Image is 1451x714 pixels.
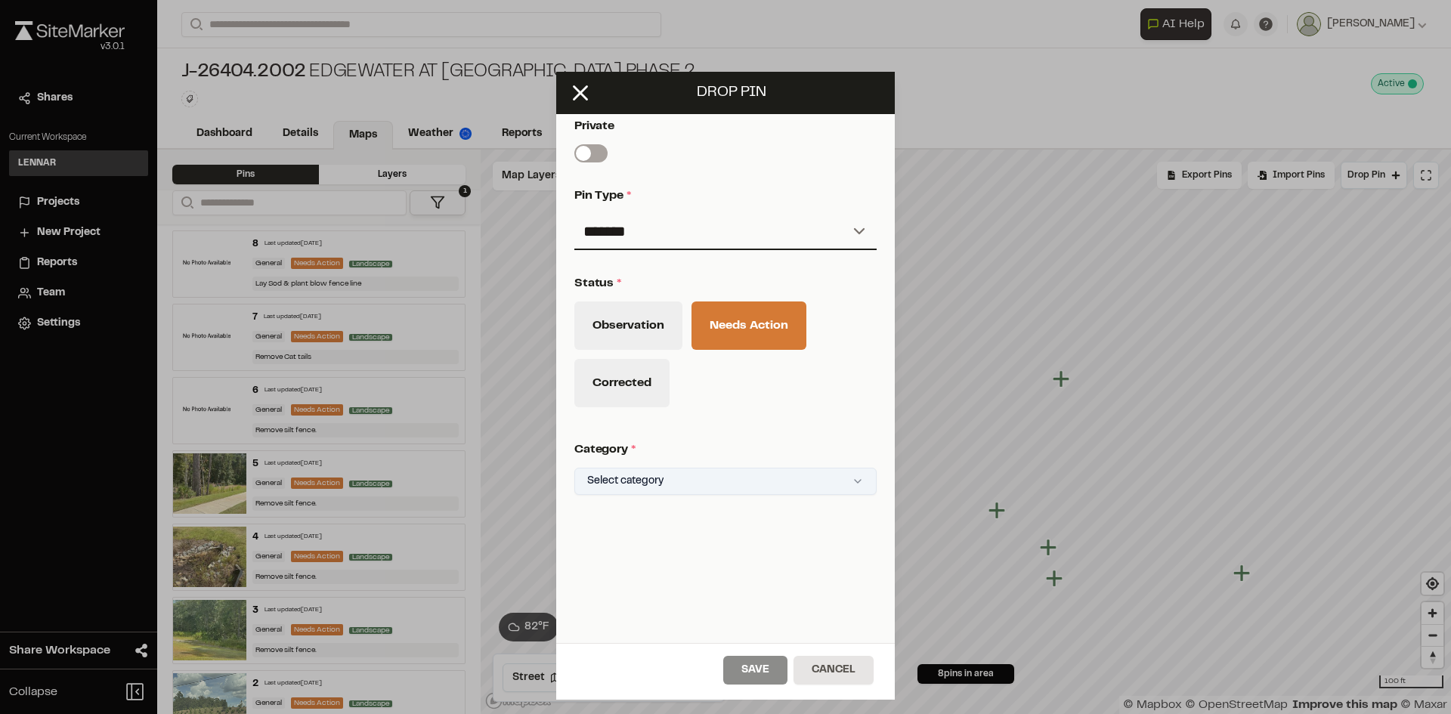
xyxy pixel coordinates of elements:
[691,301,806,350] button: Needs Action
[574,187,871,205] p: Pin Type
[574,359,670,407] button: Corrected
[723,656,787,685] button: Save
[574,440,871,459] p: category
[574,301,682,350] button: Observation
[587,473,664,490] span: Select category
[574,274,871,292] p: Status
[574,468,877,495] button: Select category
[794,656,874,685] button: Cancel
